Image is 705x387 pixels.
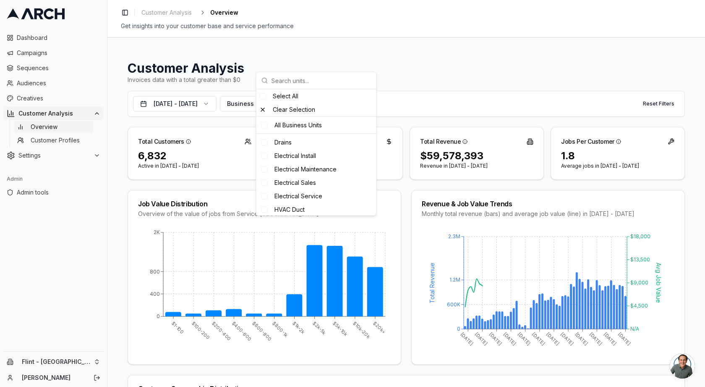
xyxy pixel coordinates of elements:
[138,7,238,18] nav: breadcrumb
[231,320,253,342] tspan: $400-600
[3,186,104,199] a: Admin tools
[3,107,104,120] button: Customer Analysis
[670,353,695,379] a: Open chat
[133,96,217,111] button: [DATE] - [DATE]
[17,188,100,197] span: Admin tools
[91,372,103,384] button: Log out
[531,332,546,347] tspan: [DATE]
[17,79,100,87] span: Audiences
[256,90,376,216] div: Suggestions
[603,332,618,347] tspan: [DATE]
[227,100,272,108] span: Business Units:
[31,136,80,145] span: Customer Profiles
[630,279,648,286] tspan: $9,000
[561,149,674,163] div: 1.8
[448,233,460,240] tspan: 2.3M
[31,123,57,131] span: Overview
[352,320,371,340] tspan: $10k-20k
[220,96,323,111] button: Business Units:2selected
[22,374,84,382] a: [PERSON_NAME]
[256,90,376,103] div: Select All
[14,134,94,146] a: Customer Profiles
[150,291,160,297] tspan: 400
[460,332,475,347] tspan: [DATE]
[3,76,104,90] a: Audiences
[332,320,349,338] tspan: $5k-10k
[474,332,489,347] tspan: [DATE]
[121,22,692,30] div: Get insights into your customer base and service performance
[138,7,195,18] a: Customer Analysis
[271,320,290,339] tspan: $800-1k
[655,263,662,303] tspan: Avg Job Value
[630,303,648,309] tspan: $4,500
[517,332,532,347] tspan: [DATE]
[3,355,104,369] button: Flint - [GEOGRAPHIC_DATA], Heating, Air & Electric
[457,326,460,332] tspan: 0
[617,332,632,347] tspan: [DATE]
[138,137,191,146] div: Total Customers
[311,320,327,336] tspan: $2k-5k
[170,320,185,335] tspan: $1-100
[154,229,160,235] tspan: 2K
[128,76,685,84] div: Invoices data with a total greater than $0
[447,301,460,308] tspan: 600K
[22,358,90,366] span: Flint - [GEOGRAPHIC_DATA], Heating, Air & Electric
[561,163,674,169] p: Average jobs in [DATE] - [DATE]
[502,332,517,347] tspan: [DATE]
[559,332,574,347] tspan: [DATE]
[258,118,374,132] div: All Business Units
[138,149,251,163] div: 6,832
[17,64,100,72] span: Sequences
[138,163,251,169] p: Active in [DATE] - [DATE]
[141,8,192,17] span: Customer Analysis
[488,332,503,347] tspan: [DATE]
[274,205,305,214] span: HVAC Duct
[138,210,391,218] div: Overview of the value of jobs from Service [GEOGRAPHIC_DATA]
[561,137,621,146] div: Jobs Per Customer
[422,200,674,207] div: Revenue & Job Value Trends
[14,121,94,133] a: Overview
[274,165,337,174] span: Electrical Maintenance
[18,151,90,160] span: Settings
[291,320,306,335] tspan: $1k-2k
[17,34,100,42] span: Dashboard
[420,137,467,146] div: Total Revenue
[3,149,104,162] button: Settings
[274,152,316,160] span: Electrical Install
[630,233,650,240] tspan: $18,000
[211,320,232,342] tspan: $200-400
[274,179,316,187] span: Electrical Sales
[630,326,639,332] tspan: N/A
[630,256,650,263] tspan: $13,500
[274,138,292,147] span: Drains
[190,320,211,341] tspan: $100-200
[271,72,371,89] input: Search units...
[138,200,391,207] div: Job Value Distribution
[3,92,104,105] a: Creatives
[18,109,90,118] span: Customer Analysis
[422,210,674,218] div: Monthly total revenue (bars) and average job value (line) in [DATE] - [DATE]
[588,332,603,347] tspan: [DATE]
[3,31,104,45] a: Dashboard
[545,332,560,347] tspan: [DATE]
[372,320,386,335] tspan: $20k+
[256,103,376,116] div: Clear Selection
[157,313,160,319] tspan: 0
[128,61,685,76] h1: Customer Analysis
[150,269,160,275] tspan: 800
[17,49,100,57] span: Campaigns
[449,276,460,283] tspan: 1.2M
[251,320,273,342] tspan: $600-800
[3,172,104,186] div: Admin
[210,8,238,17] span: Overview
[428,263,436,303] tspan: Total Revenue
[638,97,679,111] button: Reset Filters
[3,46,104,60] a: Campaigns
[17,94,100,103] span: Creatives
[420,163,533,169] p: Revenue in [DATE] - [DATE]
[274,192,322,200] span: Electrical Service
[420,149,533,163] div: $59,578,393
[3,61,104,75] a: Sequences
[574,332,589,347] tspan: [DATE]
